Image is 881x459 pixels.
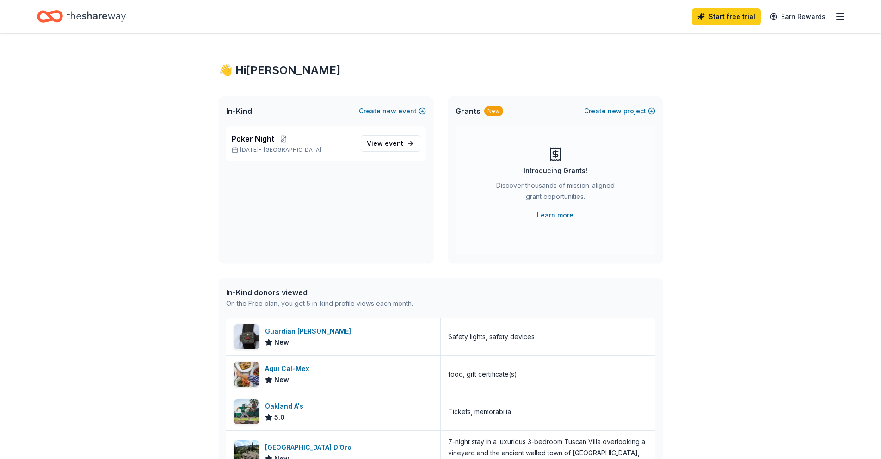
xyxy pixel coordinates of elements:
[219,63,663,78] div: 👋 Hi [PERSON_NAME]
[361,135,420,152] a: View event
[274,337,289,348] span: New
[692,8,761,25] a: Start free trial
[234,399,259,424] img: Image for Oakland A's
[265,442,355,453] div: [GEOGRAPHIC_DATA] D’Oro
[385,139,403,147] span: event
[367,138,403,149] span: View
[456,105,481,117] span: Grants
[274,374,289,385] span: New
[226,298,413,309] div: On the Free plan, you get 5 in-kind profile views each month.
[448,369,517,380] div: food, gift certificate(s)
[265,401,307,412] div: Oakland A's
[274,412,285,423] span: 5.0
[232,133,274,144] span: Poker Night
[608,105,622,117] span: new
[524,165,587,176] div: Introducing Grants!
[382,105,396,117] span: new
[493,180,618,206] div: Discover thousands of mission-aligned grant opportunities.
[448,406,511,417] div: Tickets, memorabilia
[359,105,426,117] button: Createnewevent
[537,210,573,221] a: Learn more
[264,146,321,154] span: [GEOGRAPHIC_DATA]
[226,105,252,117] span: In-Kind
[265,326,355,337] div: Guardian [PERSON_NAME]
[226,287,413,298] div: In-Kind donors viewed
[484,106,503,116] div: New
[234,324,259,349] img: Image for Guardian Angel Device
[764,8,831,25] a: Earn Rewards
[584,105,655,117] button: Createnewproject
[37,6,126,27] a: Home
[448,331,535,342] div: Safety lights, safety devices
[234,362,259,387] img: Image for Aqui Cal-Mex
[265,363,313,374] div: Aqui Cal-Mex
[232,146,353,154] p: [DATE] •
